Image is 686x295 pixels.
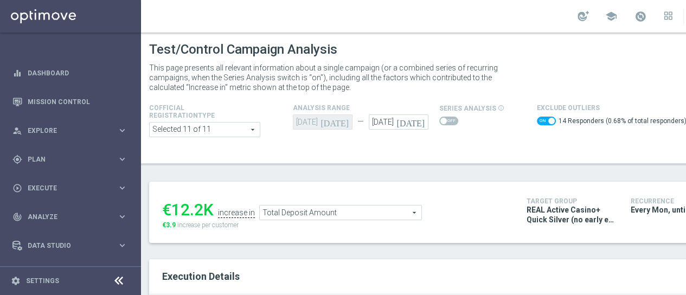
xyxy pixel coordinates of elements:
span: REAL Active Casino+ Quick Silver (no early e risk) CONTA SOLO LOGIN [527,205,614,225]
span: Execute [28,185,117,191]
div: increase in [218,208,255,218]
a: Optibot [28,260,113,288]
i: settings [11,276,21,286]
span: increase per customer [177,221,239,229]
i: track_changes [12,212,22,222]
i: equalizer [12,68,22,78]
i: keyboard_arrow_right [117,125,127,136]
div: Data Studio [12,241,117,251]
div: Analyze [12,212,117,222]
i: [DATE] [396,114,428,126]
span: €3.9 [162,221,176,229]
h4: Cofficial Registrationtype [149,104,241,119]
h1: Test/Control Campaign Analysis [149,42,337,57]
h4: analysis range [293,104,439,112]
button: equalizer Dashboard [12,69,128,78]
button: gps_fixed Plan keyboard_arrow_right [12,155,128,164]
button: play_circle_outline Execute keyboard_arrow_right [12,184,128,193]
i: person_search [12,126,22,136]
i: keyboard_arrow_right [117,154,127,164]
i: keyboard_arrow_right [117,240,127,251]
div: Mission Control [12,87,127,116]
i: play_circle_outline [12,183,22,193]
div: — [352,117,369,126]
i: keyboard_arrow_right [117,183,127,193]
button: Data Studio keyboard_arrow_right [12,241,128,250]
span: Execution Details [162,271,240,282]
button: track_changes Analyze keyboard_arrow_right [12,213,128,221]
span: Plan [28,156,117,163]
a: Settings [26,278,59,284]
div: Execute [12,183,117,193]
span: Data Studio [28,242,117,249]
div: Dashboard [12,59,127,87]
div: €12.2K [162,200,214,220]
span: Explore [28,127,117,134]
i: [DATE] [320,114,352,126]
a: Mission Control [28,87,127,116]
h4: Target Group [527,197,614,205]
i: keyboard_arrow_right [117,211,127,222]
i: gps_fixed [12,155,22,164]
div: Explore [12,126,117,136]
button: Mission Control [12,98,128,106]
div: Plan [12,155,117,164]
div: Optibot [12,260,127,288]
span: Expert Online Expert Retail Master Online Master Retail Other and 6 more [150,123,260,137]
a: Dashboard [28,59,127,87]
span: series analysis [439,105,496,112]
button: person_search Explore keyboard_arrow_right [12,126,128,135]
input: Select Date [369,114,428,130]
p: This page presents all relevant information about a single campaign (or a combined series of recu... [149,63,512,92]
span: school [605,10,617,22]
i: info_outline [498,105,504,111]
span: Analyze [28,214,117,220]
